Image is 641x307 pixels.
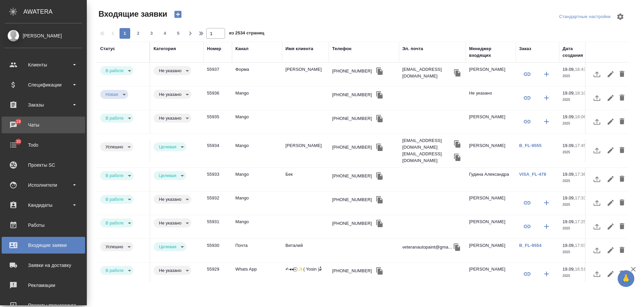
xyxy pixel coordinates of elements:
p: 19.09, [563,67,575,72]
p: 2025 [563,149,596,156]
p: veteranautopaint@gma... [402,244,452,251]
td: Mango [232,168,282,191]
p: 2025 [563,97,596,103]
div: Заявки на доставку [5,260,82,270]
div: В работе [100,114,134,123]
button: Удалить [616,218,628,235]
button: В работе [103,173,126,178]
td: 55935 [204,110,232,134]
div: В работе [154,114,191,123]
p: 2025 [563,73,596,80]
span: 2 [133,30,144,37]
div: В работе [154,90,191,99]
div: Телефон [332,45,352,52]
button: Загрузить файл [589,242,605,258]
button: Привязать к существующему заказу [519,66,535,82]
div: В работе [154,242,186,251]
a: VISA_FL-478 [519,172,546,177]
button: В работе [103,196,126,202]
button: Не указано [157,220,183,226]
div: Заказы [5,100,82,110]
div: [PHONE_NUMBER] [332,196,372,203]
div: В работе [154,266,191,275]
a: Заявки на доставку [2,257,85,274]
button: Загрузить файл [589,66,605,82]
td: Mango [232,110,282,134]
button: Редактировать [605,90,616,106]
button: Удалить [616,142,628,158]
button: Не указано [157,196,183,202]
div: В работе [100,171,134,180]
button: Удалить [616,171,628,187]
div: [PHONE_NUMBER] [332,268,372,274]
td: Форма [232,63,282,86]
div: Менеджер входящих [469,45,512,59]
button: 3 [146,28,157,39]
button: Редактировать [605,142,616,158]
td: 55934 [204,139,232,162]
button: Скопировать [375,66,385,76]
button: Привязать к существующему заказу [519,218,535,235]
td: Почта [232,239,282,262]
p: 19.09, [563,219,575,224]
button: Редактировать [605,114,616,130]
span: из 2534 страниц [229,29,264,39]
button: Редактировать [605,195,616,211]
button: Загрузить файл [589,142,605,158]
div: Статус [100,45,115,52]
button: В работе [103,220,126,226]
button: В работе [103,115,126,121]
div: Заказ [519,45,531,52]
div: В работе [154,66,191,75]
div: Канал [235,45,248,52]
span: 19 [12,118,25,125]
div: [PHONE_NUMBER] [332,68,372,74]
button: Привязать к существующему заказу [519,114,535,130]
p: 19.09, [563,195,575,200]
td: [PERSON_NAME] [282,139,329,162]
td: [PERSON_NAME] [282,63,329,86]
button: Успешно [103,244,125,250]
td: Mango [232,215,282,239]
button: Скопировать [375,171,385,181]
p: 19.09, [563,114,575,119]
button: Загрузить файл [589,195,605,211]
td: Whats App [232,263,282,286]
button: Создать заказ [539,195,555,211]
div: В работе [100,195,134,204]
button: Редактировать [605,218,616,235]
button: Загрузить файл [589,114,605,130]
p: [EMAIL_ADDRESS][DOMAIN_NAME] [402,66,452,80]
button: Скопировать [375,218,385,228]
button: Скопировать [375,266,385,276]
button: Скопировать [452,152,462,162]
button: Целевая [157,173,178,178]
div: Дата создания [563,45,589,59]
button: Удалить [616,242,628,258]
p: [EMAIL_ADDRESS][DOMAIN_NAME] [402,137,452,151]
span: 🙏 [620,272,632,286]
td: Не указано [466,87,516,110]
span: Входящие заявки [97,9,167,19]
button: Редактировать [605,66,616,82]
button: Создать заказ [539,66,555,82]
div: В работе [154,171,186,180]
div: [PHONE_NUMBER] [332,173,372,179]
button: Удалить [616,266,628,282]
td: 55930 [204,239,232,262]
button: Не указано [157,268,183,273]
td: Бек [282,168,329,191]
div: В работе [100,242,133,251]
div: [PHONE_NUMBER] [332,220,372,227]
button: Создать заказ [539,266,555,282]
div: Todo [5,140,82,150]
button: Скопировать [375,90,385,100]
td: 55932 [204,191,232,215]
button: Загрузить файл [589,266,605,282]
button: Редактировать [605,171,616,187]
td: 55933 [204,168,232,191]
span: 5 [173,30,184,37]
button: Удалить [616,114,628,130]
div: Клиенты [5,60,82,70]
p: 18:43 [575,67,586,72]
